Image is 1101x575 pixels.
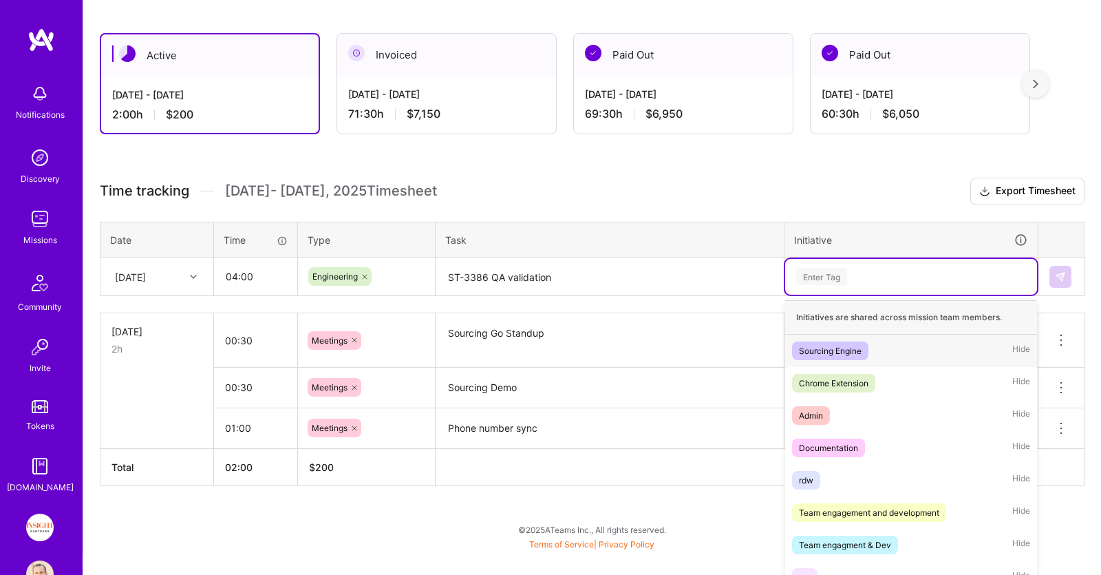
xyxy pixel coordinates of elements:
[112,107,308,122] div: 2:00 h
[811,34,1029,76] div: Paid Out
[23,514,57,541] a: Insight Partners: Data & AI - Sourcing
[799,441,858,455] div: Documentation
[312,335,348,346] span: Meetings
[21,171,60,186] div: Discovery
[794,232,1028,248] div: Initiative
[100,222,214,258] th: Date
[822,107,1018,121] div: 60:30 h
[1012,503,1030,522] span: Hide
[28,28,55,52] img: logo
[100,448,214,485] th: Total
[112,87,308,102] div: [DATE] - [DATE]
[312,271,358,282] span: Engineering
[214,410,297,446] input: HH:MM
[529,539,654,550] span: |
[30,361,51,375] div: Invite
[298,222,436,258] th: Type
[1012,536,1030,554] span: Hide
[190,273,197,280] i: icon Chevron
[407,107,440,121] span: $7,150
[224,233,288,247] div: Time
[437,369,782,407] textarea: Sourcing Demo
[1012,374,1030,393] span: Hide
[101,34,319,76] div: Active
[1012,439,1030,457] span: Hide
[309,461,334,473] span: $ 200
[214,448,298,485] th: 02:00
[437,315,782,366] textarea: Sourcing Go Standup
[599,539,654,550] a: Privacy Policy
[799,538,891,552] div: Team engagment & Dev
[26,333,54,361] img: Invite
[32,400,48,413] img: tokens
[822,45,838,61] img: Paid Out
[645,107,683,121] span: $6,950
[799,408,823,423] div: Admin
[312,423,348,433] span: Meetings
[979,185,990,199] i: icon Download
[23,233,57,247] div: Missions
[585,45,601,61] img: Paid Out
[1055,271,1066,282] img: Submit
[348,87,545,101] div: [DATE] - [DATE]
[799,505,939,520] div: Team engagement and development
[437,410,782,448] textarea: Phone number sync
[26,144,54,171] img: discovery
[18,300,62,314] div: Community
[225,182,437,200] span: [DATE] - [DATE] , 2025 Timesheet
[26,514,54,541] img: Insight Partners: Data & AI - Sourcing
[348,107,545,121] div: 71:30 h
[7,480,74,494] div: [DOMAIN_NAME]
[214,322,297,359] input: HH:MM
[23,266,56,300] img: Community
[1033,79,1038,89] img: right
[166,107,193,122] span: $200
[1012,342,1030,360] span: Hide
[119,45,136,62] img: Active
[799,344,862,358] div: Sourcing Engine
[437,259,782,295] textarea: ST-3386 QA validation
[796,266,847,287] div: Enter Tag
[115,269,146,284] div: [DATE]
[436,222,784,258] th: Task
[799,473,813,488] div: rdw
[585,107,782,121] div: 69:30 h
[214,369,297,406] input: HH:MM
[585,87,782,101] div: [DATE] - [DATE]
[111,324,202,339] div: [DATE]
[822,87,1018,101] div: [DATE] - [DATE]
[100,182,189,200] span: Time tracking
[111,342,202,356] div: 2h
[799,376,868,390] div: Chrome Extension
[337,34,556,76] div: Invoiced
[882,107,919,121] span: $6,050
[26,205,54,233] img: teamwork
[574,34,793,76] div: Paid Out
[26,80,54,107] img: bell
[970,178,1084,205] button: Export Timesheet
[1012,406,1030,425] span: Hide
[312,382,348,393] span: Meetings
[16,107,65,122] div: Notifications
[26,419,54,433] div: Tokens
[529,539,594,550] a: Terms of Service
[215,258,297,295] input: HH:MM
[1012,471,1030,490] span: Hide
[26,452,54,480] img: guide book
[785,300,1037,335] div: Initiatives are shared across mission team members.
[83,512,1101,547] div: © 2025 ATeams Inc., All rights reserved.
[348,45,365,61] img: Invoiced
